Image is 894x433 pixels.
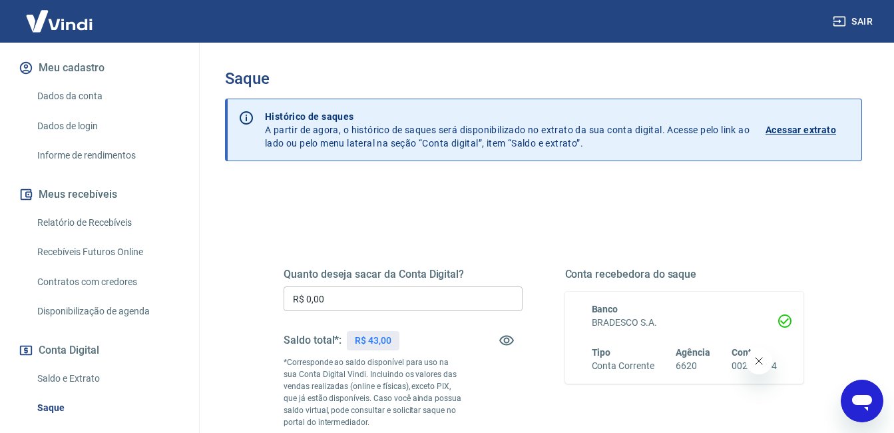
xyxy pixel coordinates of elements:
span: Tipo [592,347,611,358]
p: Acessar extrato [766,123,836,137]
button: Conta Digital [16,336,183,365]
iframe: Botão para abrir a janela de mensagens [841,380,883,422]
a: Acessar extrato [766,110,851,150]
img: Vindi [16,1,103,41]
a: Contratos com credores [32,268,183,296]
h5: Quanto deseja sacar da Conta Digital? [284,268,523,281]
span: Conta [732,347,757,358]
h6: 0025346-4 [732,359,777,373]
a: Relatório de Recebíveis [32,209,183,236]
a: Saldo e Extrato [32,365,183,392]
a: Disponibilização de agenda [32,298,183,325]
span: Olá! Precisa de ajuda? [8,9,112,20]
span: Banco [592,304,618,314]
h6: BRADESCO S.A. [592,316,778,330]
a: Dados de login [32,113,183,140]
a: Recebíveis Futuros Online [32,238,183,266]
h3: Saque [225,69,862,88]
p: A partir de agora, o histórico de saques será disponibilizado no extrato da sua conta digital. Ac... [265,110,750,150]
button: Sair [830,9,878,34]
h6: 6620 [676,359,710,373]
button: Meus recebíveis [16,180,183,209]
a: Informe de rendimentos [32,142,183,169]
p: R$ 43,00 [355,334,391,348]
h6: Conta Corrente [592,359,654,373]
span: Agência [676,347,710,358]
button: Meu cadastro [16,53,183,83]
p: Histórico de saques [265,110,750,123]
h5: Conta recebedora do saque [565,268,804,281]
a: Saque [32,394,183,422]
a: Dados da conta [32,83,183,110]
iframe: Fechar mensagem [746,348,772,374]
p: *Corresponde ao saldo disponível para uso na sua Conta Digital Vindi. Incluindo os valores das ve... [284,356,463,428]
h5: Saldo total*: [284,334,341,347]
